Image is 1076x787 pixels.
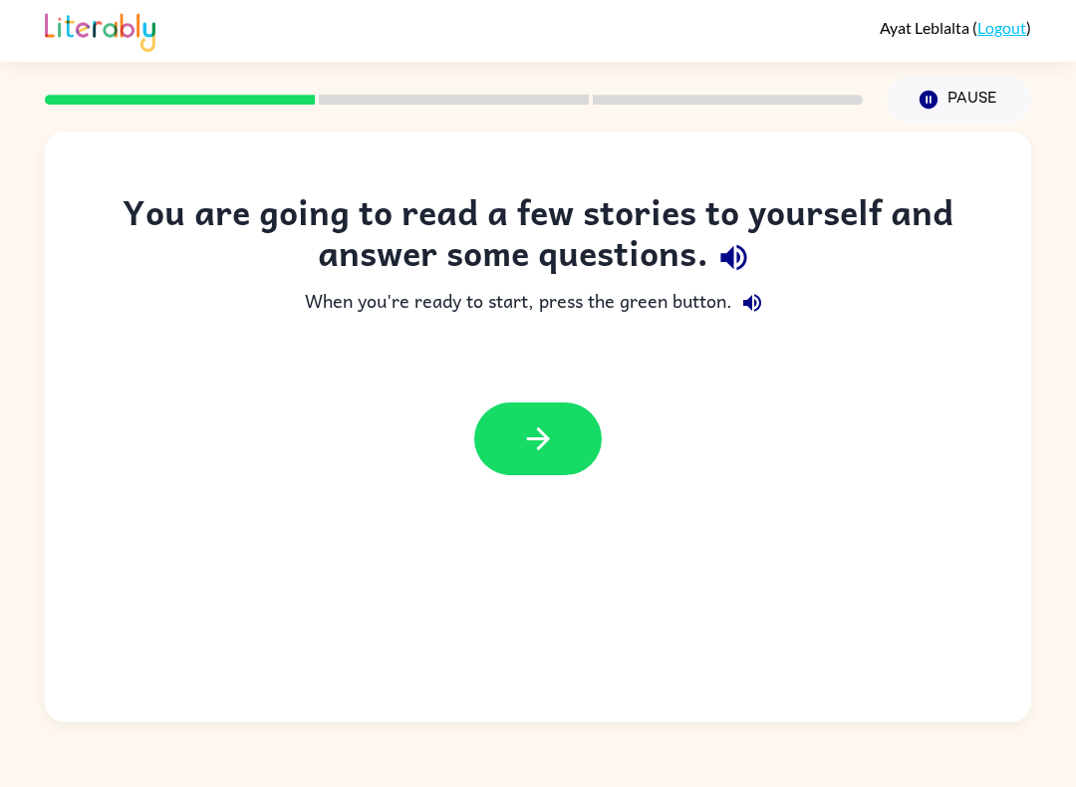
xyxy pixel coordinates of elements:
[887,77,1031,123] button: Pause
[880,18,1031,37] div: ( )
[85,191,991,283] div: You are going to read a few stories to yourself and answer some questions.
[85,283,991,323] div: When you're ready to start, press the green button.
[977,18,1026,37] a: Logout
[880,18,972,37] span: Ayat Leblalta
[45,8,155,52] img: Literably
